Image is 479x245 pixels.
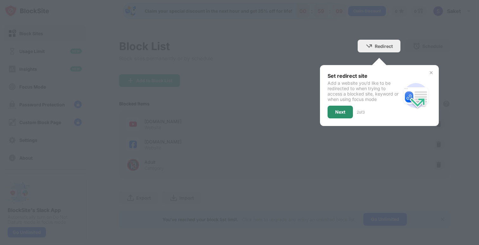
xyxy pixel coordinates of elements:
div: Set redirect site [328,73,401,79]
img: redirect.svg [401,80,431,111]
img: x-button.svg [429,70,434,75]
div: Redirect [375,43,393,49]
div: 2 of 3 [357,110,365,115]
div: Add a website you’d like to be redirected to when trying to access a blocked site, keyword or whe... [328,80,401,102]
div: Next [335,109,345,115]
